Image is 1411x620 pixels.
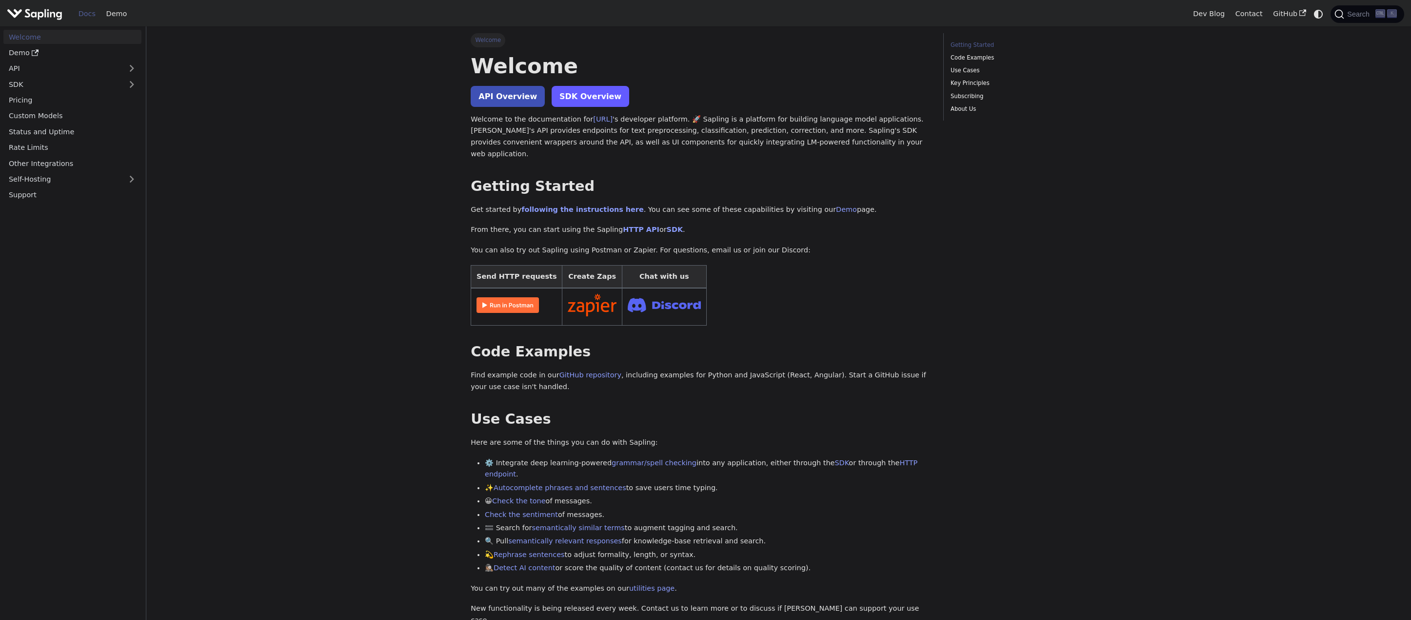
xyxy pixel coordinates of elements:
li: 😀 of messages. [485,496,929,507]
span: Search [1344,10,1375,18]
a: grammar/spell checking [612,459,696,467]
a: Status and Uptime [3,124,141,139]
a: Contact [1230,6,1268,21]
th: Create Zaps [562,265,622,288]
a: Detect AI content [494,564,555,572]
img: Run in Postman [477,297,539,313]
button: Switch between dark and light mode (currently system mode) [1312,7,1326,21]
a: following the instructions here [521,206,643,213]
li: of messages. [485,509,929,521]
a: Sapling.ai [7,7,66,21]
a: SDK [667,226,683,233]
a: Pricing [3,93,141,107]
span: Welcome [471,33,505,47]
a: GitHub [1268,6,1311,21]
a: semantically similar terms [532,524,624,532]
a: SDK [3,77,122,91]
h2: Code Examples [471,343,929,361]
li: ✨ to save users time typing. [485,482,929,494]
a: API Overview [471,86,545,107]
h2: Getting Started [471,178,929,195]
a: SDK [835,459,849,467]
a: Subscribing [951,92,1083,101]
img: Sapling.ai [7,7,62,21]
a: Autocomplete phrases and sentences [494,484,626,492]
a: Check the sentiment [485,511,558,518]
a: Key Principles [951,79,1083,88]
a: Getting Started [951,41,1083,50]
a: Demo [101,6,132,21]
h2: Use Cases [471,411,929,428]
a: Support [3,188,141,202]
a: Welcome [3,30,141,44]
th: Send HTTP requests [471,265,562,288]
li: 🔍 Pull for knowledge-base retrieval and search. [485,536,929,547]
a: semantically relevant responses [508,537,622,545]
button: Search (Ctrl+K) [1331,5,1404,23]
a: Custom Models [3,109,141,123]
p: Welcome to the documentation for 's developer platform. 🚀 Sapling is a platform for building lang... [471,114,929,160]
button: Expand sidebar category 'API' [122,62,141,76]
a: Demo [836,206,857,213]
nav: Breadcrumbs [471,33,929,47]
button: Expand sidebar category 'SDK' [122,77,141,91]
a: GitHub repository [559,371,621,379]
a: Check the tone [492,497,545,505]
a: HTTP API [623,226,659,233]
a: API [3,62,122,76]
a: Rate Limits [3,141,141,155]
a: Rephrase sentences [494,551,564,558]
li: 🟰 Search for to augment tagging and search. [485,522,929,534]
kbd: K [1387,9,1397,18]
p: Get started by . You can see some of these capabilities by visiting our page. [471,204,929,216]
a: About Us [951,104,1083,114]
p: Here are some of the things you can do with Sapling: [471,437,929,449]
li: 💫 to adjust formality, length, or syntax. [485,549,929,561]
p: Find example code in our , including examples for Python and JavaScript (React, Angular). Start a... [471,370,929,393]
li: 🕵🏽‍♀️ or score the quality of content (contact us for details on quality scoring). [485,562,929,574]
p: You can also try out Sapling using Postman or Zapier. For questions, email us or join our Discord: [471,245,929,256]
li: ⚙️ Integrate deep learning-powered into any application, either through the or through the . [485,457,929,481]
a: Other Integrations [3,156,141,170]
h1: Welcome [471,53,929,79]
img: Join Discord [628,295,701,315]
p: From there, you can start using the Sapling or . [471,224,929,236]
th: Chat with us [622,265,706,288]
a: Self-Hosting [3,172,141,186]
a: Dev Blog [1188,6,1230,21]
a: SDK Overview [552,86,629,107]
p: You can try out many of the examples on our . [471,583,929,595]
a: utilities page [629,584,675,592]
a: Use Cases [951,66,1083,75]
a: [URL] [593,115,613,123]
img: Connect in Zapier [568,294,616,316]
a: Demo [3,46,141,60]
a: Docs [73,6,101,21]
a: Code Examples [951,53,1083,62]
